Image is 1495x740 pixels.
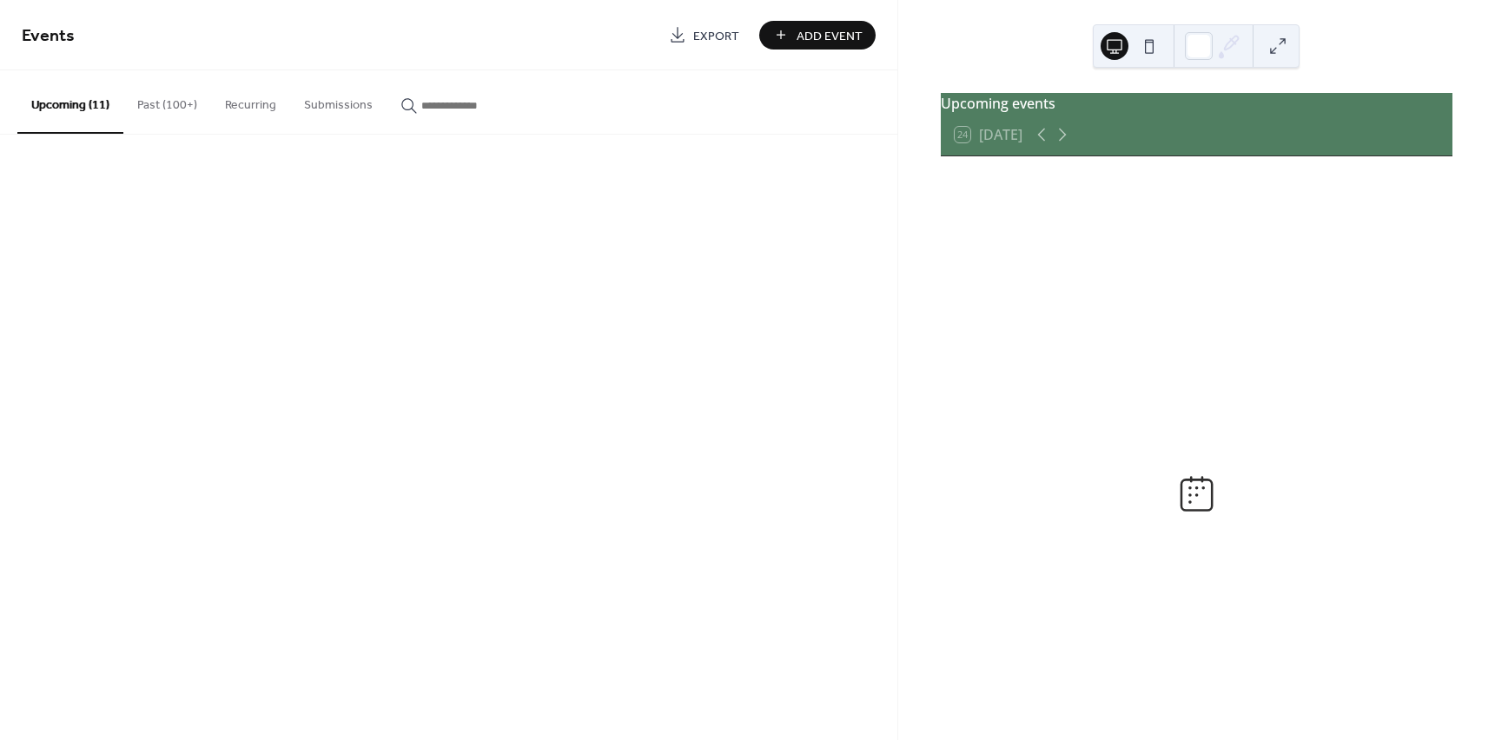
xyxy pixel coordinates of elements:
[941,93,1452,114] div: Upcoming events
[290,70,387,132] button: Submissions
[656,21,752,50] a: Export
[693,27,739,45] span: Export
[759,21,876,50] button: Add Event
[123,70,211,132] button: Past (100+)
[22,19,75,53] span: Events
[211,70,290,132] button: Recurring
[797,27,863,45] span: Add Event
[17,70,123,134] button: Upcoming (11)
